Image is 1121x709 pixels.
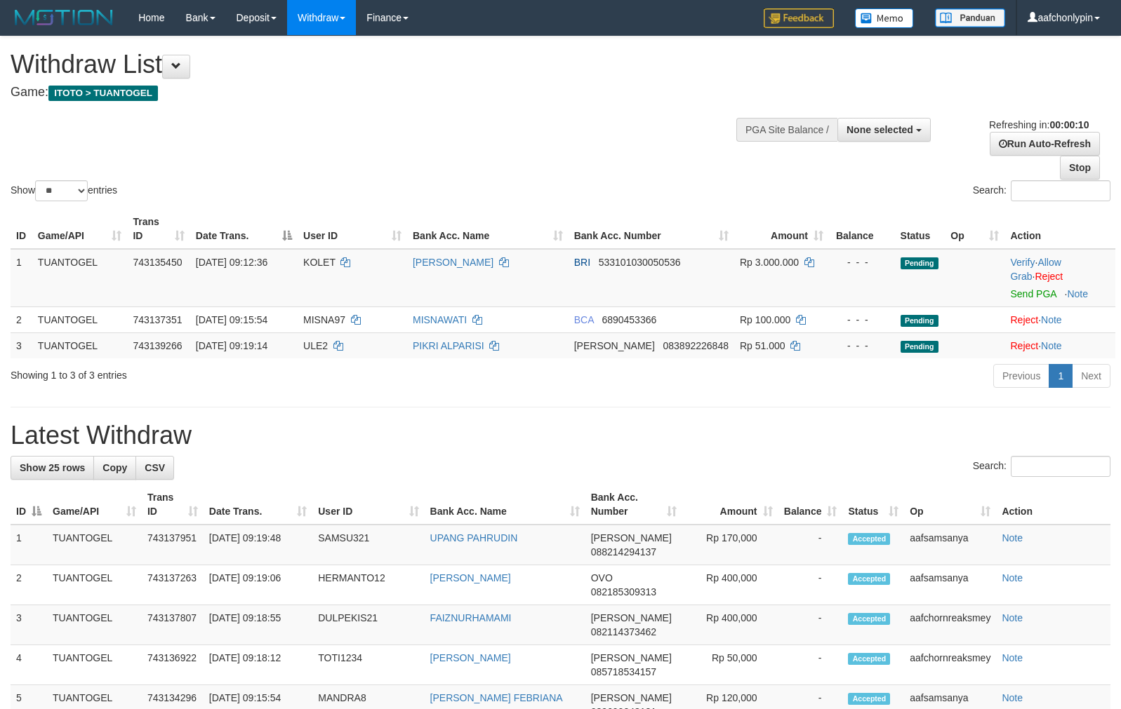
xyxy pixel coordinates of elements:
a: Note [1041,314,1062,325]
img: Button%20Memo.svg [855,8,914,28]
span: Copy 6890453366 to clipboard [602,314,656,325]
td: aafchornreaksmey [904,605,996,645]
input: Search: [1011,180,1110,201]
th: Game/API: activate to sort column ascending [47,485,142,525]
td: [DATE] 09:19:48 [204,525,312,565]
td: 743136922 [142,645,204,685]
td: 4 [11,645,47,685]
td: TUANTOGEL [47,565,142,605]
td: 743137951 [142,525,204,565]
input: Search: [1011,456,1110,477]
span: Pending [901,257,938,269]
a: Verify [1010,257,1035,268]
td: Rp 400,000 [682,605,778,645]
td: 2 [11,306,32,332]
h4: Game: [11,86,734,100]
div: - - - [835,255,889,269]
td: Rp 50,000 [682,645,778,685]
td: 2 [11,565,47,605]
td: 743137263 [142,565,204,605]
a: UPANG PAHRUDIN [430,532,518,543]
span: Show 25 rows [20,462,85,473]
a: [PERSON_NAME] [413,257,493,268]
a: Note [1002,612,1023,623]
span: MISNA97 [303,314,345,325]
span: · [1010,257,1061,282]
th: Status [895,209,946,249]
span: Copy 085718534157 to clipboard [591,666,656,677]
span: Pending [901,315,938,327]
span: Copy 088214294137 to clipboard [591,546,656,558]
span: [DATE] 09:19:14 [196,340,267,351]
td: 3 [11,332,32,358]
span: Copy [102,462,127,473]
a: 1 [1049,364,1073,388]
th: Amount: activate to sort column ascending [682,485,778,525]
a: [PERSON_NAME] [430,572,511,583]
span: CSV [145,462,165,473]
span: Accepted [848,533,890,545]
a: Previous [993,364,1049,388]
a: MISNAWATI [413,314,467,325]
span: [PERSON_NAME] [591,652,672,663]
span: Accepted [848,693,890,705]
td: aafsamsanya [904,565,996,605]
div: PGA Site Balance / [736,118,837,142]
th: Op: activate to sort column ascending [904,485,996,525]
td: SAMSU321 [312,525,424,565]
span: Refreshing in: [989,119,1089,130]
th: Amount: activate to sort column ascending [734,209,829,249]
td: 3 [11,605,47,645]
th: Action [1004,209,1115,249]
td: - [778,645,843,685]
strong: 00:00:10 [1049,119,1089,130]
a: [PERSON_NAME] [430,652,511,663]
span: Rp 3.000.000 [740,257,799,268]
a: Reject [1035,271,1063,282]
a: Reject [1010,314,1038,325]
td: - [778,565,843,605]
th: Game/API: activate to sort column ascending [32,209,128,249]
td: TUANTOGEL [32,249,128,307]
a: Note [1002,692,1023,703]
td: · [1004,306,1115,332]
span: [DATE] 09:12:36 [196,257,267,268]
span: Pending [901,341,938,353]
td: aafsamsanya [904,525,996,565]
button: None selected [837,118,931,142]
td: TUANTOGEL [47,605,142,645]
td: · · [1004,249,1115,307]
span: BRI [574,257,590,268]
a: Allow Grab [1010,257,1061,282]
th: ID: activate to sort column descending [11,485,47,525]
a: Note [1041,340,1062,351]
img: Feedback.jpg [764,8,834,28]
span: Copy 533101030050536 to clipboard [599,257,681,268]
th: ID [11,209,32,249]
span: OVO [591,572,613,583]
td: 743137807 [142,605,204,645]
td: TUANTOGEL [32,306,128,332]
label: Search: [973,180,1110,201]
th: User ID: activate to sort column ascending [312,485,424,525]
span: [PERSON_NAME] [591,692,672,703]
th: Bank Acc. Name: activate to sort column ascending [407,209,569,249]
div: - - - [835,313,889,327]
a: Next [1072,364,1110,388]
span: ULE2 [303,340,328,351]
th: Bank Acc. Number: activate to sort column ascending [569,209,734,249]
th: Op: activate to sort column ascending [945,209,1004,249]
a: Reject [1010,340,1038,351]
h1: Withdraw List [11,50,734,79]
th: Date Trans.: activate to sort column descending [190,209,298,249]
th: Action [996,485,1110,525]
td: [DATE] 09:18:12 [204,645,312,685]
th: Status: activate to sort column ascending [842,485,904,525]
td: · [1004,332,1115,358]
span: Rp 100.000 [740,314,790,325]
img: panduan.png [935,8,1005,27]
td: 1 [11,525,47,565]
a: Note [1002,572,1023,583]
td: DULPEKIS21 [312,605,424,645]
a: Run Auto-Refresh [990,132,1100,156]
